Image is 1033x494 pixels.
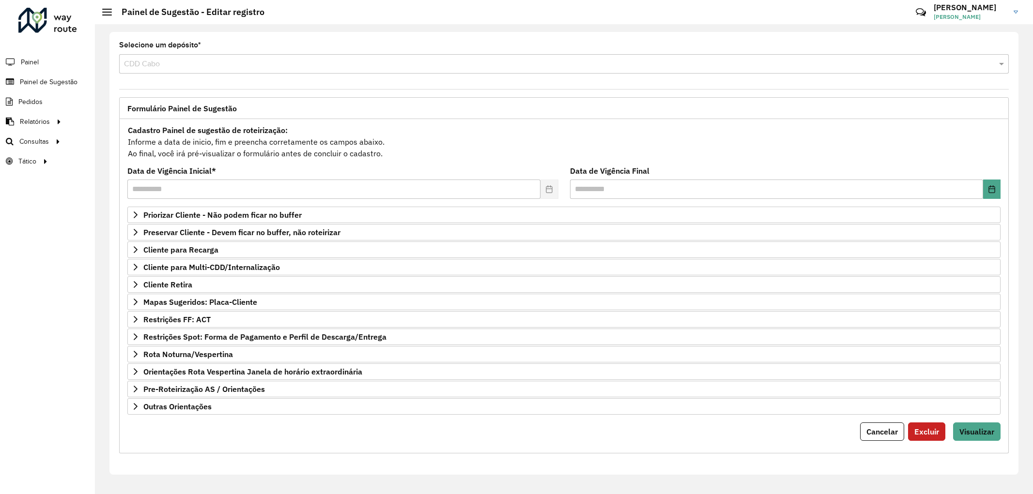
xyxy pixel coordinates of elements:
[20,117,50,127] span: Relatórios
[18,156,36,166] span: Tático
[20,77,77,87] span: Painel de Sugestão
[127,381,1001,397] a: Pre-Roteirização AS / Orientações
[908,422,945,441] button: Excluir
[143,403,212,410] span: Outras Orientações
[127,224,1001,240] a: Preservar Cliente - Devem ficar no buffer, não roteirizar
[143,350,233,358] span: Rota Noturna/Vespertina
[127,124,1001,160] div: Informe a data de inicio, fim e preencha corretamente os campos abaixo. Ao final, você irá pré-vi...
[19,136,49,147] span: Consultas
[143,368,362,375] span: Orientações Rota Vespertina Janela de horário extraordinária
[18,97,43,107] span: Pedidos
[143,246,218,254] span: Cliente para Recarga
[914,427,939,436] span: Excluir
[127,276,1001,293] a: Cliente Retira
[570,165,649,177] label: Data de Vigência Final
[21,57,39,67] span: Painel
[127,363,1001,380] a: Orientações Rota Vespertina Janela de horário extraordinária
[128,125,288,135] strong: Cadastro Painel de sugestão de roteirização:
[934,3,1006,12] h3: [PERSON_NAME]
[910,2,931,23] a: Contato Rápido
[983,180,1001,199] button: Choose Date
[143,315,211,323] span: Restrições FF: ACT
[127,165,216,177] label: Data de Vigência Inicial
[143,228,340,236] span: Preservar Cliente - Devem ficar no buffer, não roteirizar
[127,294,1001,310] a: Mapas Sugeridos: Placa-Cliente
[953,422,1001,441] button: Visualizar
[127,311,1001,328] a: Restrições FF: ACT
[866,427,898,436] span: Cancelar
[959,427,994,436] span: Visualizar
[143,281,192,288] span: Cliente Retira
[127,346,1001,362] a: Rota Noturna/Vespertina
[127,259,1001,275] a: Cliente para Multi-CDD/Internalização
[127,329,1001,345] a: Restrições Spot: Forma de Pagamento e Perfil de Descarga/Entrega
[860,422,904,441] button: Cancelar
[143,298,257,306] span: Mapas Sugeridos: Placa-Cliente
[112,7,264,17] h2: Painel de Sugestão - Editar registro
[143,385,265,393] span: Pre-Roteirização AS / Orientações
[127,398,1001,415] a: Outras Orientações
[934,13,1006,21] span: [PERSON_NAME]
[127,241,1001,258] a: Cliente para Recarga
[119,39,201,51] label: Selecione um depósito
[127,207,1001,223] a: Priorizar Cliente - Não podem ficar no buffer
[143,211,302,219] span: Priorizar Cliente - Não podem ficar no buffer
[143,333,386,341] span: Restrições Spot: Forma de Pagamento e Perfil de Descarga/Entrega
[127,105,237,112] span: Formulário Painel de Sugestão
[143,263,280,271] span: Cliente para Multi-CDD/Internalização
